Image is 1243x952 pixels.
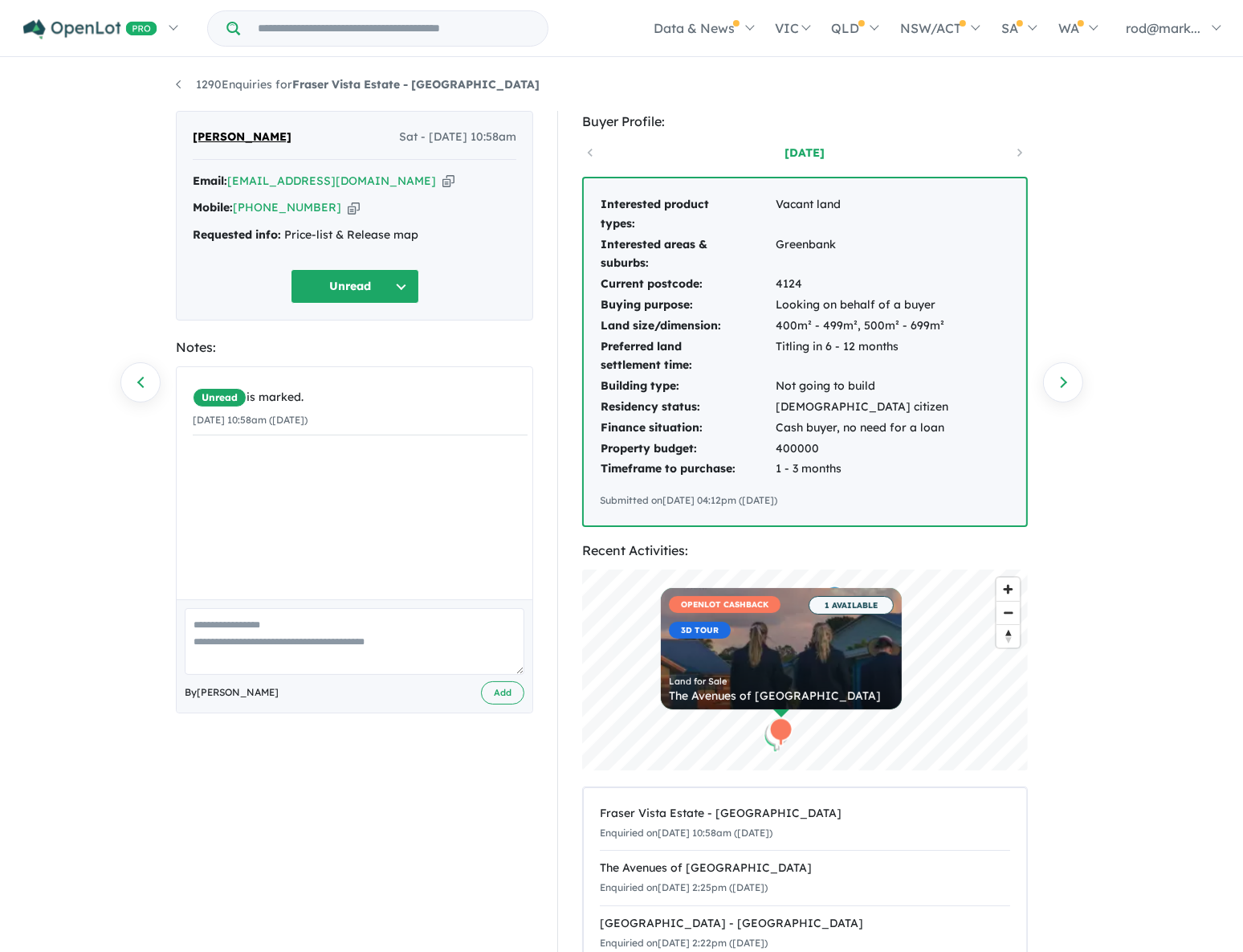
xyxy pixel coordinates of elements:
td: Interested product types: [600,194,775,235]
td: Cash buyer, no need for a loan [775,418,949,439]
div: The Avenues of [GEOGRAPHIC_DATA] [669,690,894,701]
td: Looking on behalf of a buyer [775,295,949,316]
small: Enquiried on [DATE] 10:58am ([DATE]) [600,827,772,839]
div: The Avenues of [GEOGRAPHIC_DATA] [600,859,1010,878]
td: 400m² - 499m², 500m² - 699m² [775,316,949,337]
span: By [PERSON_NAME] [185,684,279,701]
td: Timeframe to purchase: [600,459,775,480]
input: Try estate name, suburb, builder or developer [243,11,544,46]
button: Zoom out [996,601,1020,624]
strong: Email: [193,174,227,188]
div: Submitted on [DATE] 04:12pm ([DATE]) [600,492,1010,509]
small: Enquiried on [DATE] 2:25pm ([DATE]) [600,881,768,893]
span: 1 AVAILABLE [809,596,894,615]
a: [PHONE_NUMBER] [233,200,341,215]
button: Copy [348,199,360,216]
div: Land for Sale [669,677,894,686]
div: Price-list & Release map [193,226,516,245]
td: Vacant land [775,194,949,235]
canvas: Map [582,570,1028,770]
strong: Requested info: [193,227,281,242]
div: Buyer Profile: [582,111,1028,133]
small: [DATE] 10:58am ([DATE]) [193,414,308,426]
td: 1 - 3 months [775,459,949,480]
td: Titling in 6 - 12 months [775,337,949,377]
button: Zoom in [996,578,1020,601]
span: Sat - [DATE] 10:58am [399,128,516,147]
td: Building type: [600,376,775,397]
a: OPENLOT CASHBACK3D TOUR 1 AVAILABLE Land for Sale The Avenues of [GEOGRAPHIC_DATA] [661,588,902,709]
div: Map marker [765,721,789,751]
button: Add [481,681,524,705]
td: Property budget: [600,439,775,460]
a: Fraser Vista Estate - [GEOGRAPHIC_DATA]Enquiried on[DATE] 10:58am ([DATE]) [600,796,1010,852]
button: Unread [291,269,419,304]
a: [EMAIL_ADDRESS][DOMAIN_NAME] [227,174,436,188]
div: is marked. [193,388,528,407]
a: 1290Enquiries forFraser Vista Estate - [GEOGRAPHIC_DATA] [176,77,540,92]
div: Notes: [176,337,533,358]
button: Copy [442,173,454,190]
img: Openlot PRO Logo White [23,19,157,39]
td: [DEMOGRAPHIC_DATA] citizen [775,397,949,418]
td: Residency status: [600,397,775,418]
div: Map marker [769,717,793,747]
td: Not going to build [775,376,949,397]
a: The Avenues of [GEOGRAPHIC_DATA]Enquiried on[DATE] 2:25pm ([DATE]) [600,850,1010,906]
span: Reset bearing to north [996,625,1020,648]
span: rod@mark... [1126,20,1200,36]
td: 400000 [775,439,949,460]
span: 3D TOUR [669,622,731,639]
td: Land size/dimension: [600,316,775,337]
td: Buying purpose: [600,295,775,316]
td: Finance situation: [600,418,775,439]
div: Recent Activities: [582,540,1028,562]
td: Preferred land settlement time: [600,337,775,377]
div: Map marker [768,717,793,746]
span: OPENLOT CASHBACK [669,596,780,613]
div: Map marker [823,586,847,615]
small: Enquiried on [DATE] 2:22pm ([DATE]) [600,937,768,949]
span: [PERSON_NAME] [193,128,291,147]
div: Map marker [764,724,788,754]
strong: Fraser Vista Estate - [GEOGRAPHIC_DATA] [292,77,540,92]
td: 4124 [775,274,949,295]
a: [DATE] [736,145,873,161]
span: Unread [193,388,247,407]
button: Reset bearing to north [996,624,1020,648]
td: Interested areas & suburbs: [600,235,775,275]
strong: Mobile: [193,200,233,215]
nav: breadcrumb [176,76,1067,95]
td: Current postcode: [600,274,775,295]
td: Greenbank [775,235,949,275]
div: Fraser Vista Estate - [GEOGRAPHIC_DATA] [600,804,1010,823]
div: [GEOGRAPHIC_DATA] - [GEOGRAPHIC_DATA] [600,914,1010,934]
